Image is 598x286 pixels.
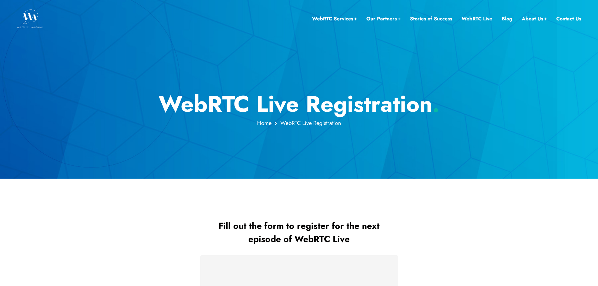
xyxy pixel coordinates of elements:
a: Contact Us [556,15,581,23]
a: WebRTC Services [312,15,357,23]
a: About Us [522,15,547,23]
span: . [432,88,439,120]
a: Home [257,119,272,127]
a: Stories of Success [410,15,452,23]
img: WebRTC.ventures [17,9,44,28]
p: WebRTC Live Registration [115,90,483,117]
h2: Fill out the form to register for the next episode of WebRTC Live [202,219,396,246]
a: Our Partners [366,15,401,23]
a: Blog [502,15,512,23]
span: WebRTC Live Registration [280,119,341,127]
a: WebRTC Live [461,15,492,23]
